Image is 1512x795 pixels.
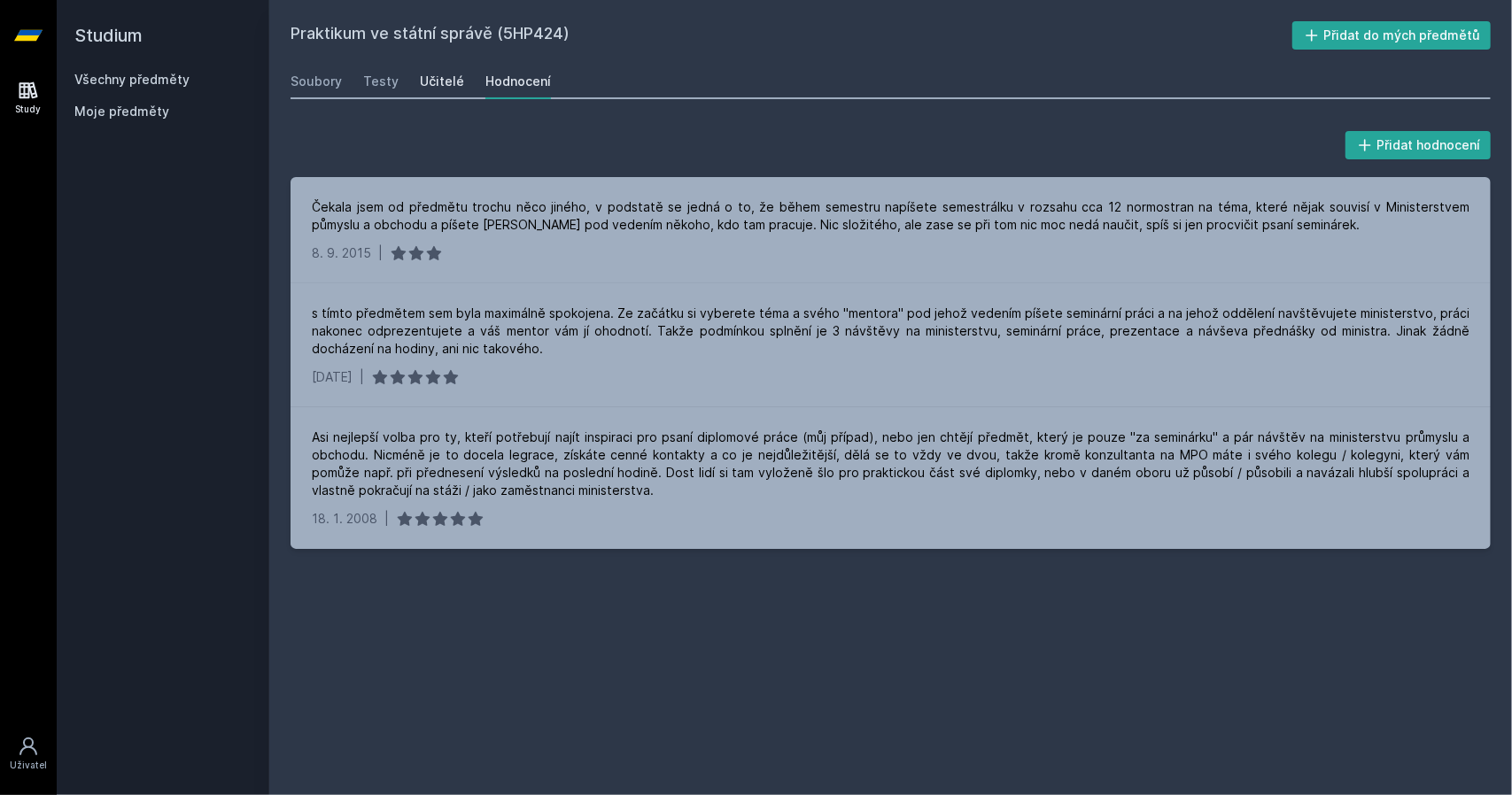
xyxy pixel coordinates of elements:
[378,244,383,262] div: |
[4,71,53,125] a: Study
[363,73,399,90] div: Testy
[485,64,551,99] a: Hodnocení
[363,64,399,99] a: Testy
[485,73,551,90] div: Hodnocení
[312,368,353,386] div: [DATE]
[291,64,342,99] a: Soubory
[10,759,47,772] div: Uživatel
[16,103,42,116] div: Study
[291,73,342,90] div: Soubory
[312,428,1469,499] div: Asi nejlepší volba pro ty, kteří potřebují najít inspiraci pro psaní diplomové práce (můj případ)...
[1345,131,1492,159] button: Přidat hodnocení
[360,368,364,386] div: |
[1292,21,1492,50] button: Přidat do mých předmětů
[312,244,371,262] div: 8. 9. 2015
[312,198,1469,234] div: Čekala jsem od předmětu trochu něco jiného, v podstatě se jedná o to, že během semestru napíšete ...
[312,510,377,528] div: 18. 1. 2008
[312,305,1469,358] div: s tímto předmětem sem byla maximálně spokojena. Ze začátku si vyberete téma a svého "mentora" pod...
[420,73,464,90] div: Učitelé
[74,103,169,120] span: Moje předměty
[420,64,464,99] a: Učitelé
[291,21,1292,50] h2: Praktikum ve státní správě (5HP424)
[4,727,53,781] a: Uživatel
[384,510,389,528] div: |
[74,72,190,87] a: Všechny předměty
